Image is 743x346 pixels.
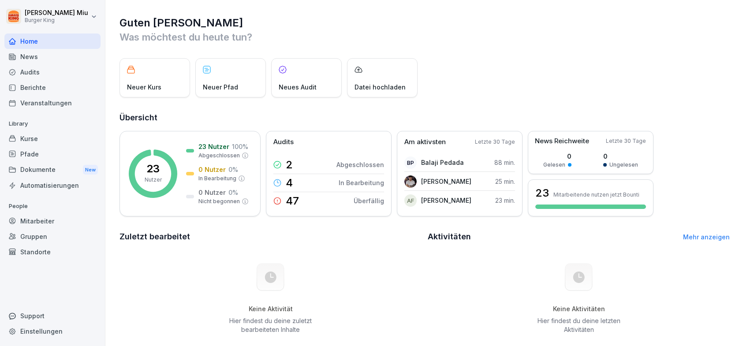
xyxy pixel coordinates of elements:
a: Berichte [4,80,101,95]
a: Pfade [4,146,101,162]
p: Library [4,117,101,131]
p: Hier findest du deine zuletzt bearbeiteten Inhalte [226,316,315,334]
p: Burger King [25,17,88,23]
p: In Bearbeitung [198,175,236,182]
p: In Bearbeitung [339,178,384,187]
p: Gelesen [543,161,565,169]
a: Kurse [4,131,101,146]
h2: Zuletzt bearbeitet [119,231,422,243]
a: News [4,49,101,64]
p: 0 Nutzer [198,165,226,174]
a: Gruppen [4,229,101,244]
p: Balaji Pedada [421,158,464,167]
p: News Reichweite [535,136,589,146]
h1: Guten [PERSON_NAME] [119,16,730,30]
p: Hier findest du deine letzten Aktivitäten [534,316,624,334]
p: 0 % [228,188,238,197]
a: Audits [4,64,101,80]
a: Einstellungen [4,324,101,339]
p: [PERSON_NAME] Miu [25,9,88,17]
p: 0 % [228,165,238,174]
p: [PERSON_NAME] [421,196,471,205]
div: BP [404,156,417,169]
h5: Keine Aktivität [226,305,315,313]
p: Letzte 30 Tage [606,137,646,145]
h5: Keine Aktivitäten [534,305,624,313]
p: 25 min. [495,177,515,186]
p: 23 [146,164,160,174]
div: AF [404,194,417,207]
p: 23 Nutzer [198,142,229,151]
h2: Aktivitäten [428,231,471,243]
h3: 23 [535,186,549,201]
p: Überfällig [354,196,384,205]
p: Am aktivsten [404,137,446,147]
p: [PERSON_NAME] [421,177,471,186]
a: Standorte [4,244,101,260]
a: Mehr anzeigen [683,233,730,241]
p: 0 [543,152,571,161]
a: Automatisierungen [4,178,101,193]
p: Ungelesen [609,161,638,169]
p: 23 min. [495,196,515,205]
p: 47 [286,196,299,206]
p: 88 min. [494,158,515,167]
p: Neues Audit [279,82,317,92]
p: Abgeschlossen [336,160,384,169]
p: 4 [286,178,293,188]
p: Audits [273,137,294,147]
p: Letzte 30 Tage [475,138,515,146]
p: Nutzer [145,176,162,184]
p: 2 [286,160,293,170]
p: 100 % [232,142,248,151]
h2: Übersicht [119,112,730,124]
p: Neuer Pfad [203,82,238,92]
p: 0 Nutzer [198,188,226,197]
div: Support [4,308,101,324]
a: Veranstaltungen [4,95,101,111]
p: Was möchtest du heute tun? [119,30,730,44]
a: DokumenteNew [4,162,101,178]
div: Dokumente [4,162,101,178]
p: Mitarbeitende nutzen jetzt Bounti [553,191,639,198]
p: Abgeschlossen [198,152,240,160]
a: Home [4,33,101,49]
p: Datei hochladen [355,82,406,92]
img: tw5tnfnssutukm6nhmovzqwr.png [404,175,417,188]
p: People [4,199,101,213]
p: Neuer Kurs [127,82,161,92]
p: 0 [603,152,638,161]
div: New [83,165,98,175]
a: Mitarbeiter [4,213,101,229]
p: Nicht begonnen [198,197,240,205]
